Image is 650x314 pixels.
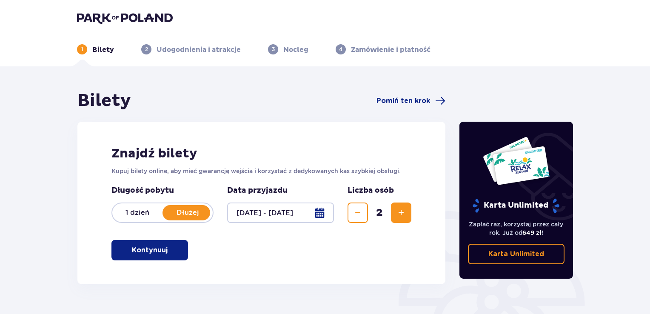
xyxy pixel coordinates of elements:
img: Park of Poland logo [77,12,173,24]
span: Pomiń ten krok [376,96,430,106]
p: Dłużej [162,208,213,217]
span: 2 [370,206,389,219]
button: Kontynuuj [111,240,188,260]
p: 1 dzień [112,208,162,217]
p: Długość pobytu [111,186,214,196]
p: 4 [339,46,342,53]
div: 3Nocleg [268,44,308,54]
p: Zamówienie i płatność [351,45,430,54]
p: Kupuj bilety online, aby mieć gwarancję wejścia i korzystać z dedykowanych kas szybkiej obsługi. [111,167,411,175]
span: 649 zł [522,229,542,236]
p: Karta Unlimited [488,249,544,259]
p: 2 [145,46,148,53]
a: Karta Unlimited [468,244,565,264]
p: Data przyjazdu [227,186,288,196]
p: Udogodnienia i atrakcje [157,45,241,54]
a: Pomiń ten krok [376,96,445,106]
h2: Znajdź bilety [111,146,411,162]
h1: Bilety [77,90,131,111]
button: Zwiększ [391,203,411,223]
p: 1 [81,46,83,53]
p: Nocleg [283,45,308,54]
button: Zmniejsz [348,203,368,223]
div: 2Udogodnienia i atrakcje [141,44,241,54]
div: 4Zamówienie i płatność [336,44,430,54]
img: Dwie karty całoroczne do Suntago z napisem 'UNLIMITED RELAX', na białym tle z tropikalnymi liśćmi... [482,136,550,186]
p: 3 [272,46,275,53]
p: Bilety [92,45,114,54]
p: Karta Unlimited [472,198,560,213]
div: 1Bilety [77,44,114,54]
p: Kontynuuj [132,245,168,255]
p: Zapłać raz, korzystaj przez cały rok. Już od ! [468,220,565,237]
p: Liczba osób [348,186,394,196]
